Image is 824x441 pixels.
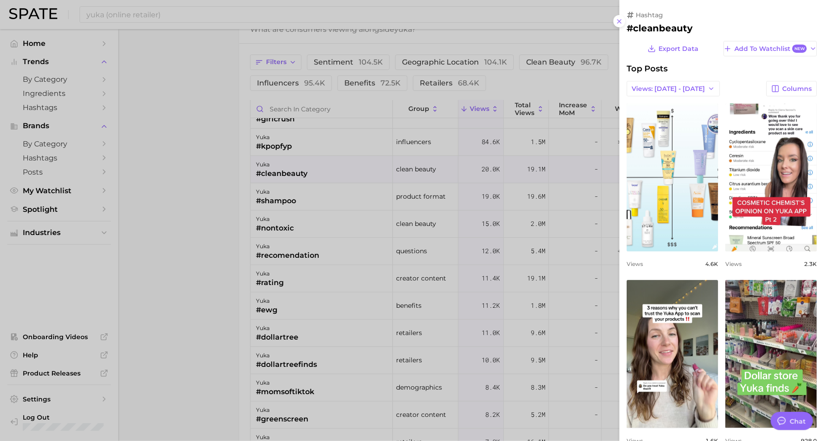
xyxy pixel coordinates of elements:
[645,41,701,56] button: Export Data
[734,45,807,53] span: Add to Watchlist
[636,11,663,19] span: hashtag
[792,45,807,53] span: New
[804,261,817,267] span: 2.3k
[627,23,817,34] h2: #cleanbeauty
[627,261,643,267] span: Views
[632,85,705,93] span: Views: [DATE] - [DATE]
[725,261,742,267] span: Views
[627,64,668,74] span: Top Posts
[782,85,812,93] span: Columns
[766,81,817,96] button: Columns
[724,41,817,56] button: Add to WatchlistNew
[659,45,699,53] span: Export Data
[627,81,720,96] button: Views: [DATE] - [DATE]
[705,261,718,267] span: 4.6k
